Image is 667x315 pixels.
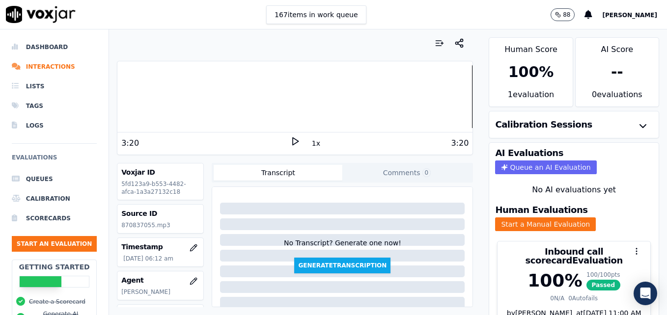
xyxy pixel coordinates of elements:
a: Calibration [12,189,97,209]
button: [PERSON_NAME] [602,9,667,21]
h2: Getting Started [19,262,90,272]
a: Interactions [12,57,97,77]
p: 5fd123a9-b553-4482-afca-1a3a27132c18 [121,180,199,196]
button: Start an Evaluation [12,236,97,252]
div: No Transcript? Generate one now! [284,238,401,258]
button: Start a Manual Evaluation [495,217,596,231]
div: 0 N/A [550,294,564,302]
div: 0 evaluation s [576,89,659,106]
h3: Calibration Sessions [495,120,592,129]
span: 0 [422,168,431,177]
a: Dashboard [12,37,97,57]
a: Lists [12,77,97,96]
h3: Inbound call scorecard Evaluation [503,247,644,265]
div: 0 Autofails [568,294,598,302]
p: [DATE] 06:12 am [123,255,199,262]
button: 88 [551,8,584,21]
div: 100 / 100 pts [586,271,621,279]
button: Comments [342,165,471,181]
button: 167items in work queue [266,5,366,24]
h3: Timestamp [121,242,199,252]
div: AI Score [576,38,659,55]
button: GenerateTranscription [294,258,390,273]
div: Human Score [489,38,572,55]
a: Queues [12,169,97,189]
h3: Voxjar ID [121,167,199,177]
button: Transcript [214,165,342,181]
p: 870837055.mp3 [121,221,199,229]
div: 100 % [528,271,582,290]
div: 3:20 [451,137,469,149]
span: Passed [586,280,621,290]
button: Queue an AI Evaluation [495,160,596,174]
h3: Source ID [121,209,199,218]
h6: Evaluations [12,152,97,169]
p: [PERSON_NAME] [121,288,199,296]
div: 3:20 [121,137,139,149]
a: Scorecards [12,209,97,228]
h3: AI Evaluations [495,149,563,157]
div: -- [611,63,623,81]
h3: Human Evaluations [495,206,587,214]
a: Tags [12,96,97,116]
button: 88 [551,8,575,21]
div: No AI evaluations yet [497,184,651,196]
button: Create a Scorecard [29,298,85,306]
div: 100 % [508,63,554,81]
span: [PERSON_NAME] [602,12,657,19]
h3: Agent [121,275,199,285]
div: 1 evaluation [489,89,572,106]
div: Open Intercom Messenger [634,282,657,305]
img: voxjar logo [6,6,76,23]
a: Logs [12,116,97,135]
p: 88 [563,11,570,19]
button: 1x [310,136,322,150]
